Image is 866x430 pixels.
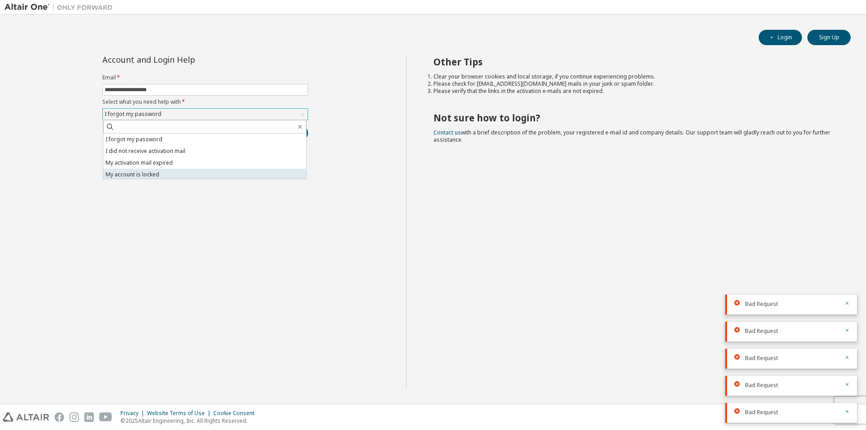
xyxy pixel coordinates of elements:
[69,412,79,422] img: instagram.svg
[745,409,778,416] span: Bad Request
[84,412,94,422] img: linkedin.svg
[213,410,260,417] div: Cookie Consent
[433,73,835,80] li: Clear your browser cookies and local storage, if you continue experiencing problems.
[433,56,835,68] h2: Other Tips
[102,74,308,81] label: Email
[745,328,778,335] span: Bad Request
[147,410,213,417] div: Website Terms of Use
[102,56,267,63] div: Account and Login Help
[99,412,112,422] img: youtube.svg
[103,134,306,145] li: I forgot my password
[120,410,147,417] div: Privacy
[745,355,778,362] span: Bad Request
[55,412,64,422] img: facebook.svg
[433,129,830,143] span: with a brief description of the problem, your registered e-mail id and company details. Our suppo...
[433,80,835,88] li: Please check for [EMAIL_ADDRESS][DOMAIN_NAME] mails in your junk or spam folder.
[759,30,802,45] button: Login
[3,412,49,422] img: altair_logo.svg
[120,417,260,425] p: © 2025 Altair Engineering, Inc. All Rights Reserved.
[807,30,851,45] button: Sign Up
[433,112,835,124] h2: Not sure how to login?
[745,301,778,308] span: Bad Request
[5,3,117,12] img: Altair One
[102,98,308,106] label: Select what you need help with
[433,129,461,136] a: Contact us
[103,109,163,119] div: I forgot my password
[433,88,835,95] li: Please verify that the links in the activation e-mails are not expired.
[103,109,308,120] div: I forgot my password
[745,382,778,389] span: Bad Request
